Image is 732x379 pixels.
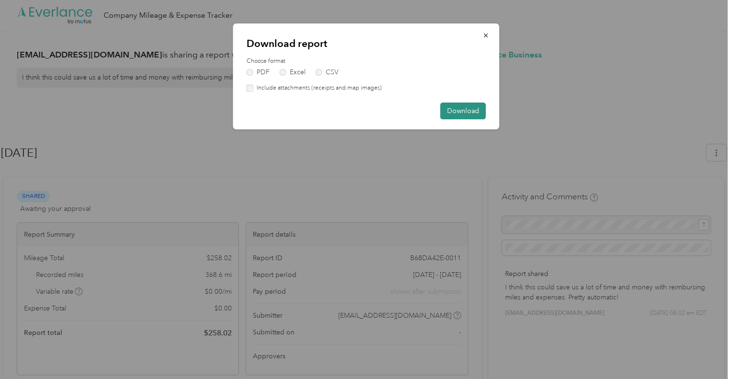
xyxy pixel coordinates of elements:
button: Download [440,103,486,119]
label: Excel [280,69,306,76]
label: CSV [316,69,339,76]
label: PDF [247,69,270,76]
label: Include attachments (receipts and map images) [253,84,382,92]
p: Download report [247,37,486,50]
label: Choose format [247,57,486,66]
